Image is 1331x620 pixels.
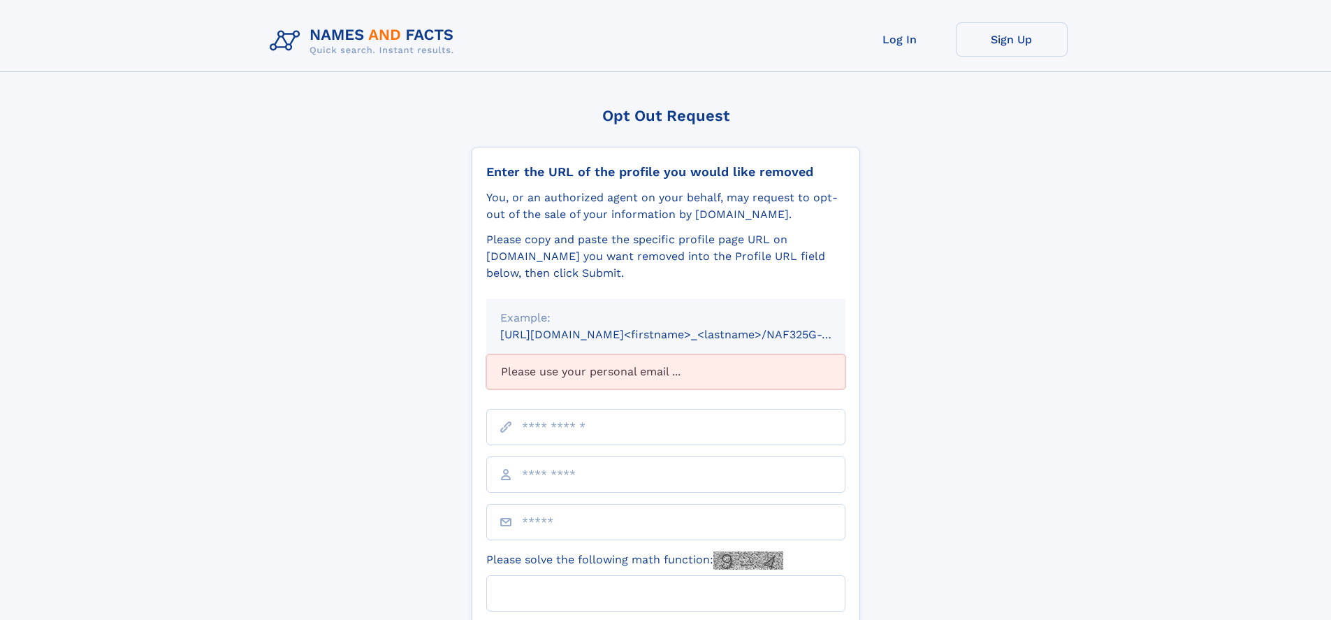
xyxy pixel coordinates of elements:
small: [URL][DOMAIN_NAME]<firstname>_<lastname>/NAF325G-xxxxxxxx [500,328,872,341]
div: Please copy and paste the specific profile page URL on [DOMAIN_NAME] you want removed into the Pr... [486,231,845,282]
label: Please solve the following math function: [486,551,783,570]
div: You, or an authorized agent on your behalf, may request to opt-out of the sale of your informatio... [486,189,845,223]
div: Example: [500,310,831,326]
div: Opt Out Request [472,107,860,124]
div: Please use your personal email ... [486,354,845,389]
img: Logo Names and Facts [264,22,465,60]
a: Log In [844,22,956,57]
div: Enter the URL of the profile you would like removed [486,164,845,180]
a: Sign Up [956,22,1068,57]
